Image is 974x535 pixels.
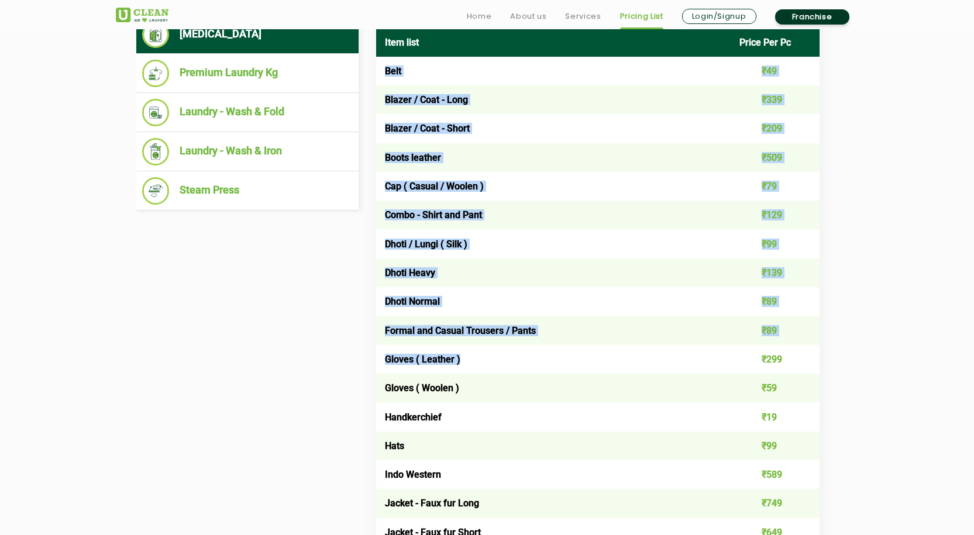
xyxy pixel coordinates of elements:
td: ₹59 [731,374,820,402]
th: Item list [376,28,731,57]
td: ₹19 [731,402,820,431]
li: [MEDICAL_DATA] [142,21,353,48]
a: Login/Signup [682,9,756,24]
td: Handkerchief [376,402,731,431]
td: ₹299 [731,345,820,374]
td: Blazer / Coat - Long [376,85,731,114]
img: Premium Laundry Kg [142,60,170,87]
td: Dhoti / Lungi ( Silk ) [376,229,731,258]
td: ₹509 [731,143,820,172]
td: ₹209 [731,114,820,143]
li: Laundry - Wash & Iron [142,138,353,165]
td: Gloves ( Woolen ) [376,374,731,402]
td: ₹139 [731,258,820,287]
td: ₹89 [731,287,820,316]
a: Services [565,9,601,23]
td: Hats [376,432,731,460]
td: Dhoti Heavy [376,258,731,287]
td: Belt [376,57,731,85]
td: Formal and Casual Trousers / Pants [376,316,731,344]
td: Gloves ( Leather ) [376,345,731,374]
td: Dhoti Normal [376,287,731,316]
td: ₹99 [731,229,820,258]
td: ₹99 [731,432,820,460]
li: Laundry - Wash & Fold [142,99,353,126]
td: Boots leather [376,143,731,172]
td: Blazer / Coat - Short [376,114,731,143]
td: Jacket - Faux fur Long [376,489,731,517]
a: Home [467,9,492,23]
img: Dry Cleaning [142,21,170,48]
img: Laundry - Wash & Fold [142,99,170,126]
a: Franchise [775,9,849,25]
td: ₹749 [731,489,820,517]
a: Pricing List [620,9,663,23]
th: Price Per Pc [731,28,820,57]
img: Laundry - Wash & Iron [142,138,170,165]
a: About us [510,9,546,23]
li: Premium Laundry Kg [142,60,353,87]
td: ₹589 [731,460,820,489]
td: ₹339 [731,85,820,114]
img: UClean Laundry and Dry Cleaning [116,8,168,22]
td: ₹79 [731,172,820,201]
td: ₹89 [731,316,820,344]
td: Cap ( Casual / Woolen ) [376,172,731,201]
td: Indo Western [376,460,731,489]
td: Combo - Shirt and Pant [376,201,731,229]
td: ₹129 [731,201,820,229]
img: Steam Press [142,177,170,205]
li: Steam Press [142,177,353,205]
td: ₹49 [731,57,820,85]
